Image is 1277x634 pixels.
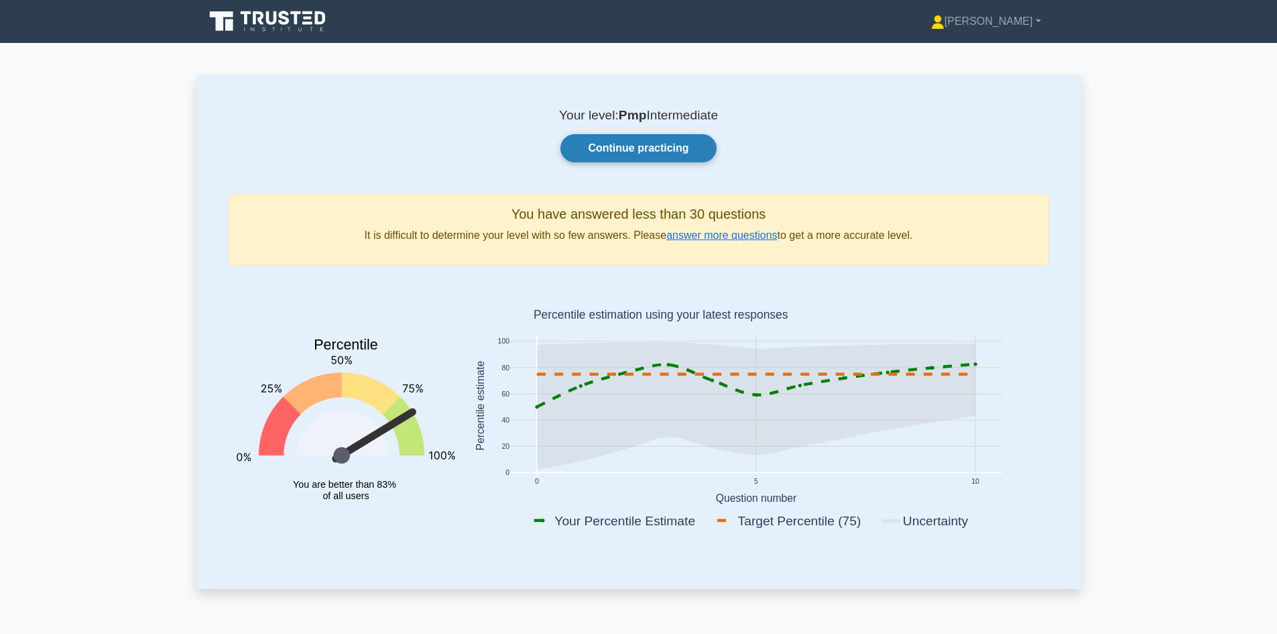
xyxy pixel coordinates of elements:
[505,470,509,477] text: 0
[501,364,509,372] text: 80
[240,227,1038,244] p: It is difficult to determine your level with so few answers. Please to get a more accurate level.
[497,338,509,346] text: 100
[501,390,509,398] text: 60
[501,417,509,424] text: 40
[474,361,485,451] text: Percentile estimate
[971,478,979,486] text: 10
[754,478,758,486] text: 5
[899,8,1073,35] a: [PERSON_NAME]
[666,229,777,241] a: answer more questions
[314,337,378,354] text: Percentile
[293,479,396,490] tspan: You are better than 83%
[240,206,1038,222] h5: You have answered less than 30 questions
[715,492,796,504] text: Question number
[322,490,369,501] tspan: of all users
[534,478,538,486] text: 0
[501,443,509,450] text: 20
[229,107,1049,123] p: Your level: Intermediate
[533,309,788,322] text: Percentile estimation using your latest responses
[619,108,647,122] b: Pmp
[560,134,716,162] a: Continue practicing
